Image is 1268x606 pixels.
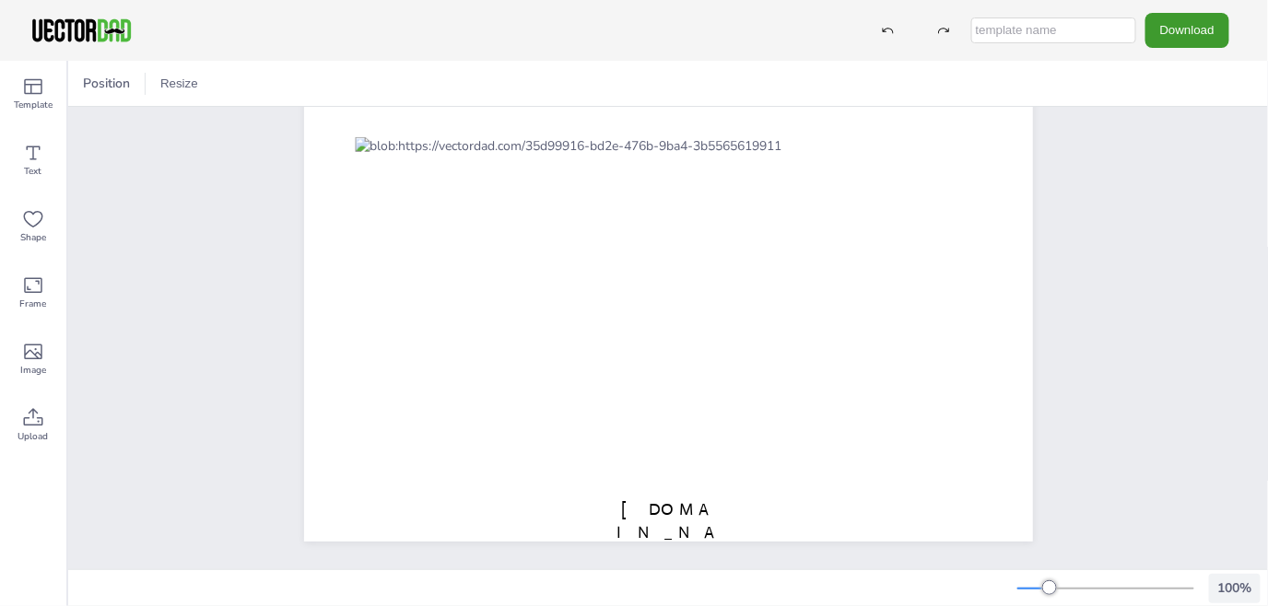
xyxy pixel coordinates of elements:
span: Frame [20,297,47,311]
span: Template [14,98,53,112]
button: Resize [153,69,205,99]
button: Download [1145,13,1229,47]
span: Image [20,363,46,378]
span: [DOMAIN_NAME] [616,499,720,565]
span: Upload [18,429,49,444]
span: Position [79,75,134,92]
input: template name [971,17,1136,43]
div: 100 % [1213,579,1257,597]
img: VectorDad-1.png [29,17,134,44]
span: Text [25,164,42,179]
span: Shape [20,230,46,245]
